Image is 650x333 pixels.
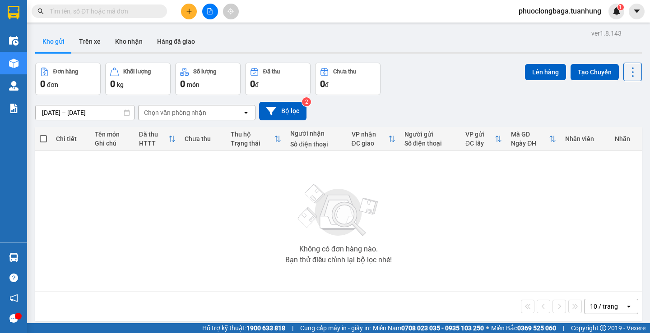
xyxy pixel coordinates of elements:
img: warehouse-icon [9,253,19,262]
button: Kho nhận [108,31,150,52]
button: Lên hàng [525,64,566,80]
span: kg [117,81,124,88]
button: Kho gửi [35,31,72,52]
sup: 2 [302,97,311,106]
span: phuoclongbaga.tuanhung [511,5,608,17]
span: đ [255,81,259,88]
div: VP gửi [465,131,495,138]
span: Miền Bắc [491,323,556,333]
div: Mã GD [511,131,549,138]
button: Tạo Chuyến [571,64,619,80]
svg: open [625,303,632,310]
div: Đã thu [263,68,280,75]
div: Đã thu [139,131,169,138]
span: 1 [619,4,622,10]
img: svg+xml;base64,PHN2ZyBjbGFzcz0ibGlzdC1wbHVnX19zdmciIHhtbG5zPSJodHRwOi8vd3d3LnczLm9yZy8yMDAwL3N2Zy... [293,179,384,242]
span: 0 [40,78,45,89]
th: Toggle SortBy [347,127,400,151]
span: caret-down [633,7,641,15]
div: Ghi chú [95,140,130,147]
div: Thu hộ [231,131,274,138]
button: caret-down [629,4,645,19]
div: Chi tiết [56,135,86,142]
button: Khối lượng0kg [105,63,171,95]
div: Số lượng [193,68,216,75]
span: copyright [600,325,606,331]
span: 0 [110,78,115,89]
span: Hỗ trợ kỹ thuật: [202,323,285,333]
div: Không có đơn hàng nào. [299,246,378,253]
div: Số điện thoại [404,140,456,147]
button: Số lượng0món [175,63,241,95]
svg: open [242,109,250,116]
span: Miền Nam [373,323,484,333]
div: Tên món [95,131,130,138]
div: VP nhận [352,131,388,138]
span: question-circle [9,274,18,282]
div: Chọn văn phòng nhận [144,108,206,117]
div: Chưa thu [333,68,356,75]
button: plus [181,4,197,19]
span: aim [227,8,234,14]
button: file-add [202,4,218,19]
span: món [187,81,200,88]
span: 0 [250,78,255,89]
button: Đơn hàng0đơn [35,63,101,95]
div: Người gửi [404,131,456,138]
button: Trên xe [72,31,108,52]
div: Người nhận [290,130,342,137]
span: đ [325,81,329,88]
strong: 1900 633 818 [246,324,285,332]
input: Select a date range. [36,105,134,120]
img: warehouse-icon [9,81,19,91]
div: Trạng thái [231,140,274,147]
span: | [563,323,564,333]
div: ver 1.8.143 [591,28,622,38]
th: Toggle SortBy [226,127,286,151]
button: aim [223,4,239,19]
img: warehouse-icon [9,36,19,46]
input: Tìm tên, số ĐT hoặc mã đơn [50,6,156,16]
span: đơn [47,81,58,88]
span: | [292,323,293,333]
div: HTTT [139,140,169,147]
img: logo-vxr [8,6,19,19]
span: file-add [207,8,213,14]
span: plus [186,8,192,14]
div: ĐC lấy [465,140,495,147]
div: Nhãn [615,135,637,142]
button: Bộ lọc [259,102,306,120]
div: Bạn thử điều chỉnh lại bộ lọc nhé! [285,256,392,264]
strong: 0369 525 060 [517,324,556,332]
th: Toggle SortBy [506,127,561,151]
button: Hàng đã giao [150,31,202,52]
strong: 0708 023 035 - 0935 103 250 [401,324,484,332]
div: Ngày ĐH [511,140,549,147]
div: Nhân viên [565,135,605,142]
div: Đơn hàng [53,68,78,75]
button: Đã thu0đ [245,63,311,95]
div: Chưa thu [185,135,222,142]
th: Toggle SortBy [135,127,181,151]
div: Khối lượng [123,68,151,75]
span: Cung cấp máy in - giấy in: [300,323,371,333]
span: 0 [320,78,325,89]
div: ĐC giao [352,140,388,147]
span: notification [9,294,18,302]
span: message [9,314,18,323]
div: 10 / trang [590,302,618,311]
sup: 1 [617,4,624,10]
th: Toggle SortBy [461,127,507,151]
img: icon-new-feature [613,7,621,15]
img: solution-icon [9,104,19,113]
span: 0 [180,78,185,89]
span: search [37,8,44,14]
div: Số điện thoại [290,141,342,148]
span: ⚪️ [486,326,489,330]
img: warehouse-icon [9,59,19,68]
button: Chưa thu0đ [315,63,381,95]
